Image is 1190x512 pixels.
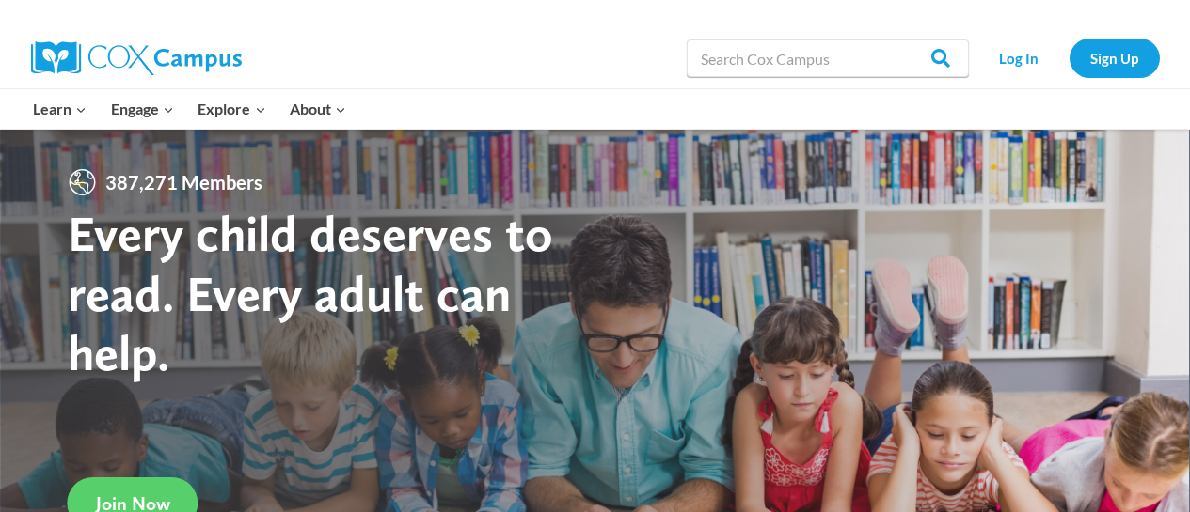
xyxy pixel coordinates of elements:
[68,203,553,382] strong: Every child deserves to read. Every adult can help.
[22,89,358,129] nav: Primary Navigation
[33,97,87,121] span: Learn
[111,97,174,121] span: Engage
[290,97,346,121] span: About
[978,39,1060,77] a: Log In
[198,97,265,121] span: Explore
[1070,39,1160,77] a: Sign Up
[31,41,242,75] img: Cox Campus
[687,39,969,77] input: Search Cox Campus
[98,167,270,197] span: 387,271 Members
[978,39,1160,77] nav: Secondary Navigation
